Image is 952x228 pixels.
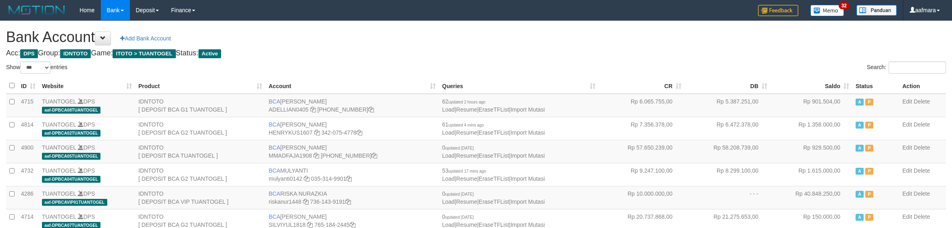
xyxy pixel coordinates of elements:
a: Delete [914,144,930,151]
a: TUANTOGEL [42,167,76,174]
th: Action [899,78,946,94]
span: BCA [269,98,280,105]
a: EraseTFList [479,198,509,205]
span: aaf-DPBCA04TUANTOGEL [42,176,100,183]
td: Rp 58.208.739,00 [685,140,770,163]
a: Resume [456,175,477,182]
td: Rp 10.000.000,00 [599,186,685,209]
a: Resume [456,222,477,228]
span: Active [856,168,864,175]
span: 0 [442,144,474,151]
span: Paused [865,99,873,106]
td: [PERSON_NAME] [PHONE_NUMBER] [265,94,439,117]
img: Feedback.jpg [758,5,798,16]
a: Copy MMADFAJA1908 to clipboard [313,152,319,159]
a: Copy 4062282031 to clipboard [372,152,377,159]
td: DPS [39,140,135,163]
label: Search: [867,61,946,74]
a: Delete [914,121,930,128]
a: Import Mutasi [511,222,545,228]
th: DB: activate to sort column ascending [685,78,770,94]
a: TUANTOGEL [42,144,76,151]
td: - - - [685,186,770,209]
td: Rp 40.848.250,00 [770,186,852,209]
a: Copy 7361439191 to clipboard [345,198,351,205]
a: EraseTFList [479,222,509,228]
input: Search: [889,61,946,74]
th: Account: activate to sort column ascending [265,78,439,94]
td: 4732 [18,163,39,186]
span: 61 [442,121,484,128]
th: Queries: activate to sort column ascending [439,78,599,94]
span: Active [856,191,864,198]
span: Active [856,122,864,129]
span: | | | [442,144,545,159]
a: Resume [456,198,477,205]
a: Delete [914,167,930,174]
td: DPS [39,94,135,117]
td: RISKA NURAZKIA 736-143-9191 [265,186,439,209]
a: Import Mutasi [511,175,545,182]
span: | | | [442,121,545,136]
h4: Acc: Group: Game: Status: [6,49,946,57]
a: Load [442,175,455,182]
td: Rp 6.065.755,00 [599,94,685,117]
span: Active [856,145,864,152]
span: Paused [865,168,873,175]
td: Rp 1.615.000,00 [770,163,852,186]
a: Edit [902,190,912,197]
a: Copy 5655032115 to clipboard [368,106,374,113]
a: Edit [902,213,912,220]
td: MULYANTI 035-314-9901 [265,163,439,186]
a: TUANTOGEL [42,98,76,105]
span: | | | [442,213,545,228]
th: CR: activate to sort column ascending [599,78,685,94]
a: Delete [914,98,930,105]
a: Edit [902,144,912,151]
td: Rp 8.299.100,00 [685,163,770,186]
td: Rp 57.650.239,00 [599,140,685,163]
span: BCA [269,190,280,197]
span: 0 [442,190,474,197]
td: IDNTOTO [ DEPOSIT BCA TUANTOGEL ] [135,140,265,163]
a: Delete [914,190,930,197]
a: riskanur1448 [269,198,301,205]
td: 4814 [18,117,39,140]
td: IDNTOTO [ DEPOSIT BCA VIP TUANTOGEL ] [135,186,265,209]
label: Show entries [6,61,67,74]
h1: Bank Account [6,29,946,45]
a: mulyanti0142 [269,175,302,182]
td: 4715 [18,94,39,117]
th: Saldo: activate to sort column ascending [770,78,852,94]
a: Load [442,106,455,113]
a: Resume [456,106,477,113]
th: Status [852,78,899,94]
a: Load [442,152,455,159]
a: Resume [456,152,477,159]
span: updated 2 hours ago [449,100,486,104]
img: panduan.png [856,5,897,16]
span: Paused [865,214,873,221]
a: Edit [902,121,912,128]
td: Rp 901.504,00 [770,94,852,117]
a: TUANTOGEL [42,190,76,197]
span: updated 17 mins ago [449,169,486,173]
td: Rp 929.500,00 [770,140,852,163]
a: Import Mutasi [511,106,545,113]
td: Rp 6.472.378,00 [685,117,770,140]
a: SILVIYUL1818 [269,222,306,228]
th: Product: activate to sort column ascending [135,78,265,94]
span: updated [DATE] [445,192,474,196]
span: aaf-DPBCAVIP01TUANTOGEL [42,199,107,206]
span: Paused [865,145,873,152]
a: Copy SILVIYUL1818 to clipboard [307,222,313,228]
span: aaf-DPBCA02TUANTOGEL [42,130,100,137]
span: updated 4 mins ago [449,123,484,127]
span: BCA [269,121,280,128]
span: 62 [442,98,485,105]
a: Edit [902,98,912,105]
a: Copy mulyanti0142 to clipboard [304,175,309,182]
td: Rp 5.387.251,00 [685,94,770,117]
td: IDNTOTO [ DEPOSIT BCA G1 TUANTOGEL ] [135,94,265,117]
span: | | | [442,190,545,205]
